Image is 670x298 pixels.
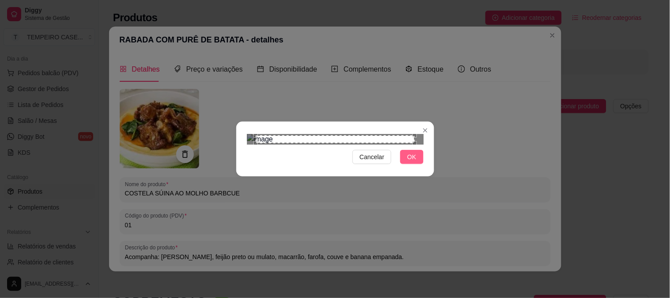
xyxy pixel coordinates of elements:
div: Use the arrow keys to move the crop selection area [256,135,415,143]
span: Cancelar [360,152,384,162]
img: image [247,134,424,145]
button: Cancelar [352,150,391,164]
span: OK [407,152,416,162]
button: Close [418,123,432,138]
button: OK [400,150,423,164]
